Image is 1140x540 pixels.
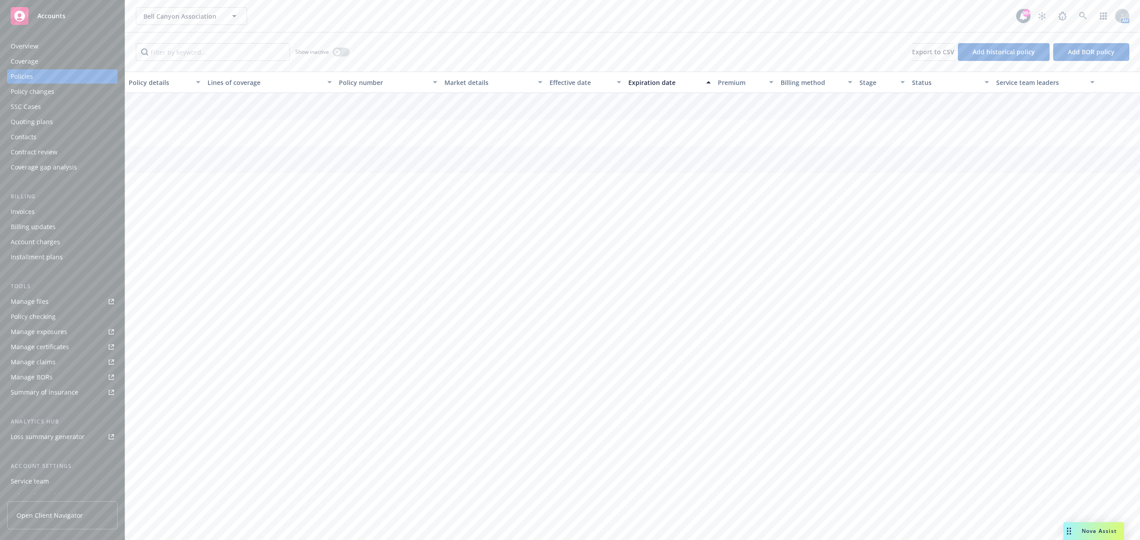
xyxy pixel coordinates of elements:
[1022,9,1030,17] div: 99+
[7,462,118,471] div: Account settings
[7,370,118,384] a: Manage BORs
[7,340,118,354] a: Manage certificates
[125,72,204,93] button: Policy details
[7,130,118,144] a: Contacts
[718,78,764,87] div: Premium
[7,145,118,159] a: Contract review
[11,54,38,69] div: Coverage
[781,78,843,87] div: Billing method
[912,48,954,56] span: Export to CSV
[859,78,895,87] div: Stage
[550,78,611,87] div: Effective date
[136,43,290,61] input: Filter by keyword...
[129,78,191,87] div: Policy details
[11,115,53,129] div: Quoting plans
[996,78,1084,87] div: Service team leaders
[7,205,118,219] a: Invoices
[11,294,49,309] div: Manage files
[441,72,546,93] button: Market details
[7,192,118,201] div: Billing
[339,78,427,87] div: Policy number
[11,370,53,384] div: Manage BORs
[1054,7,1071,25] a: Report a Bug
[11,160,77,174] div: Coverage gap analysis
[295,48,329,56] span: Show inactive
[11,69,33,84] div: Policies
[7,417,118,426] div: Analytics hub
[11,430,85,444] div: Loss summary generator
[7,85,118,99] a: Policy changes
[11,205,35,219] div: Invoices
[7,474,118,488] a: Service team
[37,12,65,20] span: Accounts
[11,145,57,159] div: Contract review
[7,39,118,53] a: Overview
[7,235,118,249] a: Account charges
[1095,7,1112,25] a: Switch app
[973,48,1035,56] span: Add historical policy
[912,43,954,61] button: Export to CSV
[444,78,533,87] div: Market details
[7,4,118,28] a: Accounts
[11,85,54,99] div: Policy changes
[7,294,118,309] a: Manage files
[143,12,220,21] span: Bell Canyon Association
[335,72,440,93] button: Policy number
[546,72,625,93] button: Effective date
[16,511,83,520] span: Open Client Navigator
[11,39,38,53] div: Overview
[11,385,78,399] div: Summary of insurance
[993,72,1098,93] button: Service team leaders
[7,325,118,339] a: Manage exposures
[1053,43,1129,61] button: Add BOR policy
[7,115,118,129] a: Quoting plans
[958,43,1050,61] button: Add historical policy
[11,489,67,504] div: Sales relationships
[136,7,247,25] button: Bell Canyon Association
[7,430,118,444] a: Loss summary generator
[11,355,56,369] div: Manage claims
[208,78,322,87] div: Lines of coverage
[908,72,993,93] button: Status
[714,72,778,93] button: Premium
[7,282,118,291] div: Tools
[11,325,67,339] div: Manage exposures
[11,235,60,249] div: Account charges
[11,340,69,354] div: Manage certificates
[912,78,979,87] div: Status
[7,160,118,174] a: Coverage gap analysis
[625,72,714,93] button: Expiration date
[856,72,908,93] button: Stage
[11,310,56,324] div: Policy checking
[1063,522,1124,540] button: Nova Assist
[7,385,118,399] a: Summary of insurance
[1074,7,1092,25] a: Search
[7,54,118,69] a: Coverage
[7,100,118,114] a: SSC Cases
[11,474,49,488] div: Service team
[11,220,56,234] div: Billing updates
[7,220,118,234] a: Billing updates
[204,72,335,93] button: Lines of coverage
[1068,48,1115,56] span: Add BOR policy
[7,310,118,324] a: Policy checking
[628,78,701,87] div: Expiration date
[11,250,63,264] div: Installment plans
[11,130,37,144] div: Contacts
[1082,527,1117,535] span: Nova Assist
[11,100,41,114] div: SSC Cases
[7,355,118,369] a: Manage claims
[1033,7,1051,25] a: Stop snowing
[7,69,118,84] a: Policies
[7,489,118,504] a: Sales relationships
[777,72,856,93] button: Billing method
[7,250,118,264] a: Installment plans
[1063,522,1075,540] div: Drag to move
